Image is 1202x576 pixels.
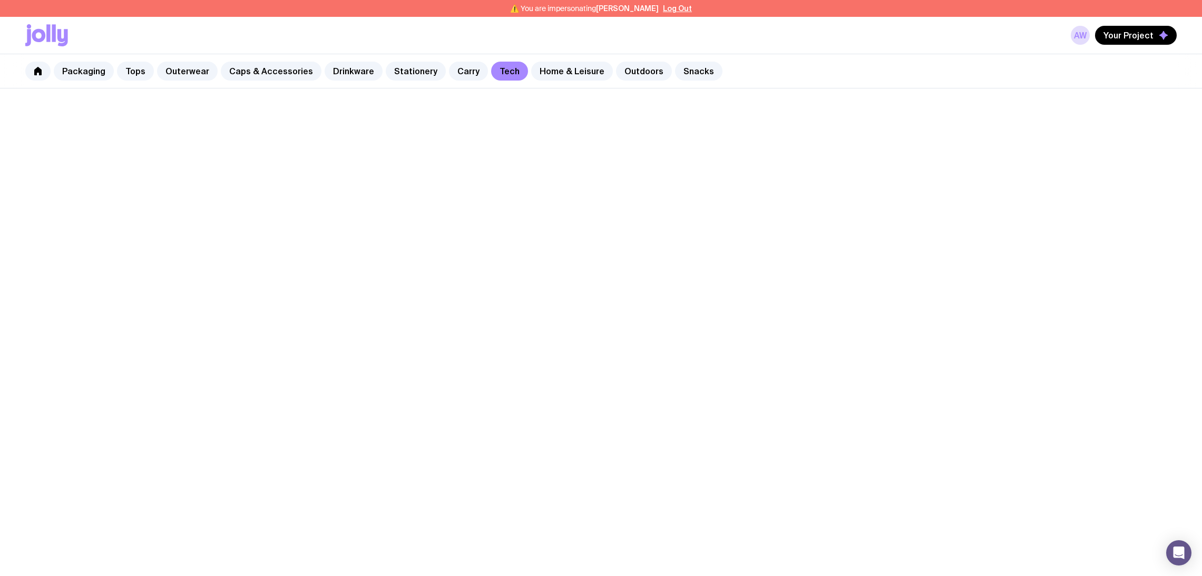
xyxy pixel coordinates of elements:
a: Carry [449,62,488,81]
a: Tops [117,62,154,81]
a: Home & Leisure [531,62,613,81]
a: Stationery [386,62,446,81]
a: Caps & Accessories [221,62,321,81]
div: Open Intercom Messenger [1166,540,1191,565]
span: Your Project [1103,30,1154,41]
span: ⚠️ You are impersonating [510,4,659,13]
a: Tech [491,62,528,81]
span: [PERSON_NAME] [596,4,659,13]
a: Snacks [675,62,722,81]
a: Drinkware [325,62,383,81]
a: Outdoors [616,62,672,81]
a: AW [1071,26,1090,45]
button: Log Out [663,4,692,13]
a: Packaging [54,62,114,81]
a: Outerwear [157,62,218,81]
button: Your Project [1095,26,1177,45]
